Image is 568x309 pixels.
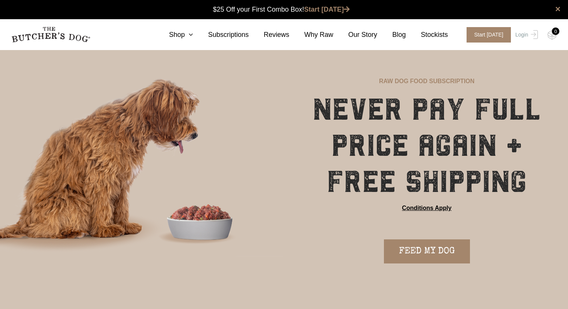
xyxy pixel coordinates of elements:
a: Shop [154,30,193,40]
a: FEED MY DOG [384,239,470,263]
p: RAW DOG FOOD SUBSCRIPTION [379,77,474,86]
a: Blog [377,30,406,40]
span: Start [DATE] [467,27,511,43]
img: TBD_Cart-Empty.png [547,30,557,40]
a: Start [DATE] [304,6,350,13]
a: Subscriptions [193,30,249,40]
a: Our Story [333,30,377,40]
a: Start [DATE] [459,27,514,43]
a: Conditions Apply [402,204,452,213]
a: Reviews [249,30,289,40]
a: Login [514,27,538,43]
h1: NEVER PAY FULL PRICE AGAIN + FREE SHIPPING [304,91,549,200]
a: Stockists [406,30,448,40]
div: 0 [552,27,559,35]
a: Why Raw [289,30,333,40]
a: close [555,5,560,14]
